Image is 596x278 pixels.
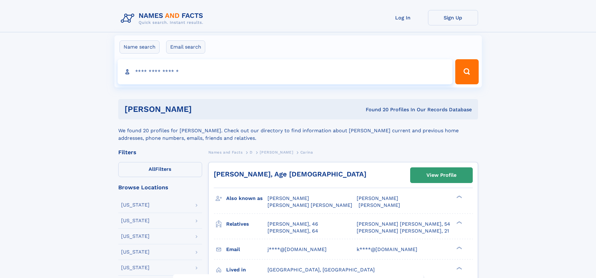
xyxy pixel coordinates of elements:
div: Found 20 Profiles In Our Records Database [279,106,472,113]
a: [PERSON_NAME] [260,148,293,156]
button: Search Button [455,59,478,84]
h3: Email [226,244,267,255]
a: Names and Facts [208,148,243,156]
div: [US_STATE] [121,234,150,239]
a: [PERSON_NAME], 64 [267,228,318,234]
div: ❯ [455,195,462,199]
span: Carina [300,150,313,155]
input: search input [118,59,453,84]
div: [US_STATE] [121,249,150,254]
h3: Also known as [226,193,267,204]
div: Filters [118,149,202,155]
div: ❯ [455,246,462,250]
h3: Relatives [226,219,267,229]
a: D [250,148,253,156]
span: [PERSON_NAME] [359,202,400,208]
span: [PERSON_NAME] [357,195,398,201]
div: Browse Locations [118,185,202,190]
div: [US_STATE] [121,202,150,207]
div: [US_STATE] [121,265,150,270]
a: [PERSON_NAME] [PERSON_NAME], 54 [357,221,450,228]
div: View Profile [426,168,456,182]
span: [PERSON_NAME] [PERSON_NAME] [267,202,352,208]
label: Name search [120,40,160,54]
span: D [250,150,253,155]
label: Filters [118,162,202,177]
h3: Lived in [226,265,267,275]
div: [US_STATE] [121,218,150,223]
a: [PERSON_NAME], Age [DEMOGRAPHIC_DATA] [214,170,366,178]
span: [PERSON_NAME] [267,195,309,201]
a: View Profile [410,168,472,183]
a: Log In [378,10,428,25]
a: Sign Up [428,10,478,25]
div: We found 20 profiles for [PERSON_NAME]. Check out our directory to find information about [PERSON... [118,119,478,142]
a: [PERSON_NAME], 46 [267,221,318,228]
div: ❯ [455,220,462,224]
span: [GEOGRAPHIC_DATA], [GEOGRAPHIC_DATA] [267,267,375,273]
span: [PERSON_NAME] [260,150,293,155]
label: Email search [166,40,205,54]
img: Logo Names and Facts [118,10,208,27]
h1: [PERSON_NAME] [125,105,279,113]
div: ❯ [455,266,462,270]
span: All [149,166,155,172]
a: [PERSON_NAME] [PERSON_NAME], 21 [357,228,449,234]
